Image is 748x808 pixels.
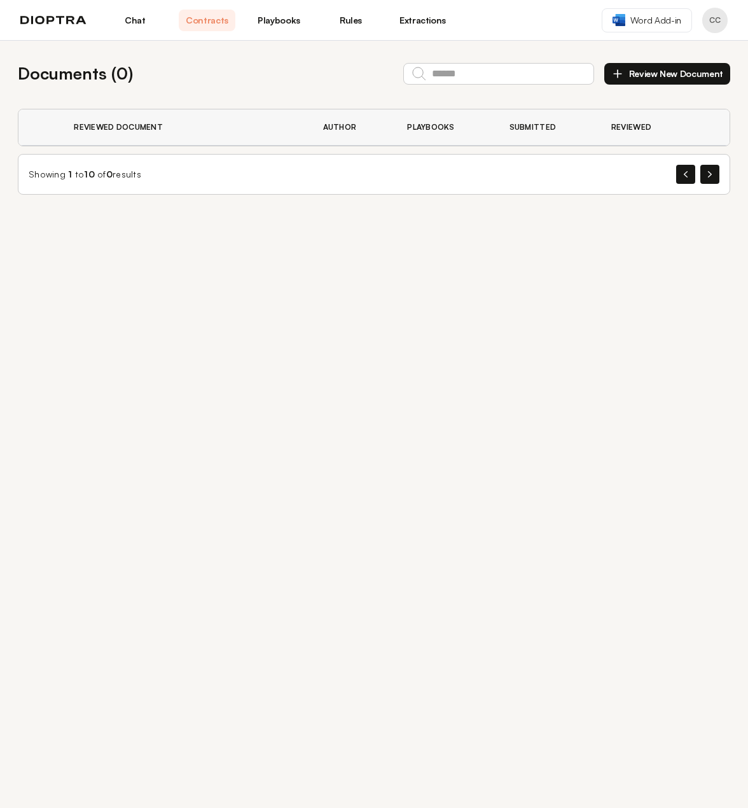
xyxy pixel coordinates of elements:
span: Word Add-in [630,14,681,27]
a: Playbooks [251,10,307,31]
button: Review New Document [604,63,730,85]
button: Profile menu [702,8,728,33]
div: Showing to of results [29,168,141,181]
th: Submitted [494,109,596,146]
a: Extractions [394,10,451,31]
th: Reviewed [596,109,689,146]
h2: Documents ( 0 ) [18,61,133,86]
span: 1 [68,169,72,179]
a: Chat [107,10,163,31]
button: Previous [676,165,695,184]
a: Rules [322,10,379,31]
a: Contracts [179,10,235,31]
th: Author [308,109,392,146]
img: logo [20,16,87,25]
span: 0 [106,169,113,179]
span: 10 [84,169,95,179]
th: Reviewed Document [59,109,307,146]
a: Word Add-in [602,8,692,32]
button: Next [700,165,719,184]
th: Playbooks [392,109,494,146]
img: word [613,14,625,26]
